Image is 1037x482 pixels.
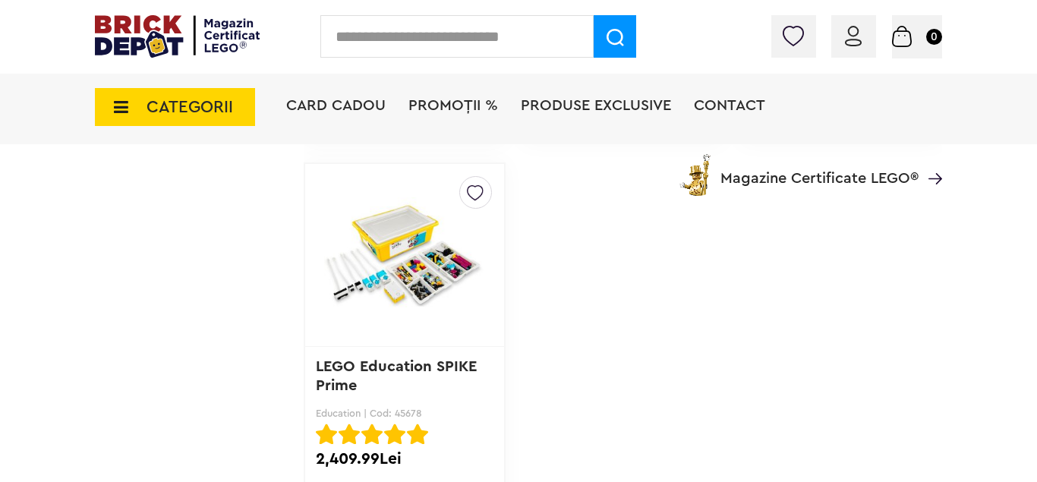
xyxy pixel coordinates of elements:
span: Magazine Certificate LEGO® [720,151,919,186]
img: Evaluare cu stele [339,424,360,445]
img: Evaluare cu stele [361,424,383,445]
small: 0 [926,29,942,45]
div: 2,409.99Lei [316,449,493,469]
img: Evaluare cu stele [407,424,428,445]
img: Evaluare cu stele [384,424,405,445]
a: Magazine Certificate LEGO® [919,151,942,166]
img: LEGO Education SPIKE Prime [324,178,485,332]
img: Evaluare cu stele [316,424,337,445]
span: CATEGORII [147,99,233,115]
a: Contact [694,98,765,113]
a: Produse exclusive [521,98,671,113]
a: LEGO Education SPIKE Prime [316,359,481,393]
a: Card Cadou [286,98,386,113]
p: Education | Cod: 45678 [316,408,493,419]
a: PROMOȚII % [408,98,498,113]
